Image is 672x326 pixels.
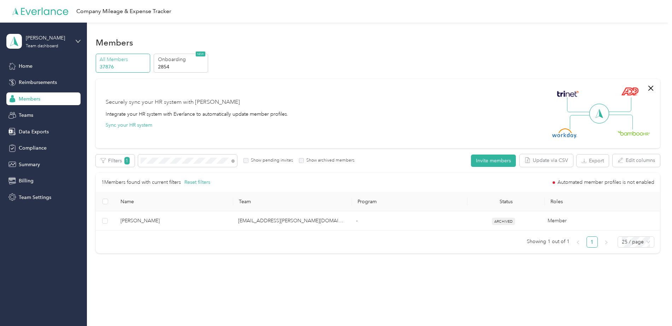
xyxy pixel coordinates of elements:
span: Members [19,95,40,103]
img: Line Left Down [570,115,594,129]
label: Show pending invites [248,157,293,164]
button: left [572,236,584,248]
span: Summary [19,161,40,168]
img: Line Right Down [608,115,633,130]
p: All Members [100,56,148,63]
div: Integrate your HR system with Everlance to automatically update member profiles. [106,110,288,118]
span: right [604,240,608,244]
span: Team Settings [19,194,51,201]
th: Status [467,192,544,211]
img: Trinet [555,89,580,99]
button: Invite members [471,155,516,167]
p: 37876 [100,63,148,71]
div: Securely sync your HR system with [PERSON_NAME] [106,98,240,107]
iframe: Everlance-gr Chat Button Frame [632,286,672,326]
div: Company Mileage & Expense Tracker [76,7,171,16]
li: Previous Page [572,236,584,248]
td: Member [542,211,660,231]
span: Showing 1 out of 1 [527,236,570,247]
span: Automated member profiles is not enabled [558,180,654,185]
td: Ken Prochnau [115,211,233,231]
td: mlandry@acosta.com [232,211,350,231]
img: BambooHR [618,131,650,136]
button: Reset filters [184,179,210,186]
button: Edit columns [613,154,660,167]
img: Line Left Up [567,97,592,113]
h1: Members [96,39,133,46]
div: Page Size [618,236,654,248]
span: Teams [19,111,33,119]
p: 1 Members found with current filters [101,179,181,186]
button: Sync your HR system [106,121,152,129]
li: Next Page [601,236,612,248]
img: Workday [552,128,577,138]
button: Export [577,155,609,167]
th: Program [352,192,467,211]
li: 1 [586,236,598,248]
span: [PERSON_NAME] [120,217,227,225]
img: ADP [621,87,638,96]
span: 1 [124,157,130,164]
span: NEW [196,52,205,56]
img: Line Right Up [607,97,631,112]
span: ARCHIVED [492,218,515,225]
th: Team [233,192,352,211]
th: Roles [545,192,664,211]
span: Name [120,199,228,205]
span: Compliance [19,144,47,152]
button: Update via CSV [520,154,573,167]
button: Filters1 [96,155,135,167]
span: Reimbursements [19,79,57,86]
span: 25 / page [622,237,650,247]
a: 1 [587,237,597,247]
span: left [576,240,580,244]
td: - [350,211,465,231]
span: Home [19,62,33,70]
button: right [601,236,612,248]
p: 2854 [158,63,206,71]
div: Team dashboard [26,44,58,48]
div: [PERSON_NAME] [26,34,70,42]
label: Show archived members [304,157,354,164]
span: Billing [19,177,34,185]
p: Onboarding [158,56,206,63]
span: Data Exports [19,128,49,135]
th: Name [115,192,234,211]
